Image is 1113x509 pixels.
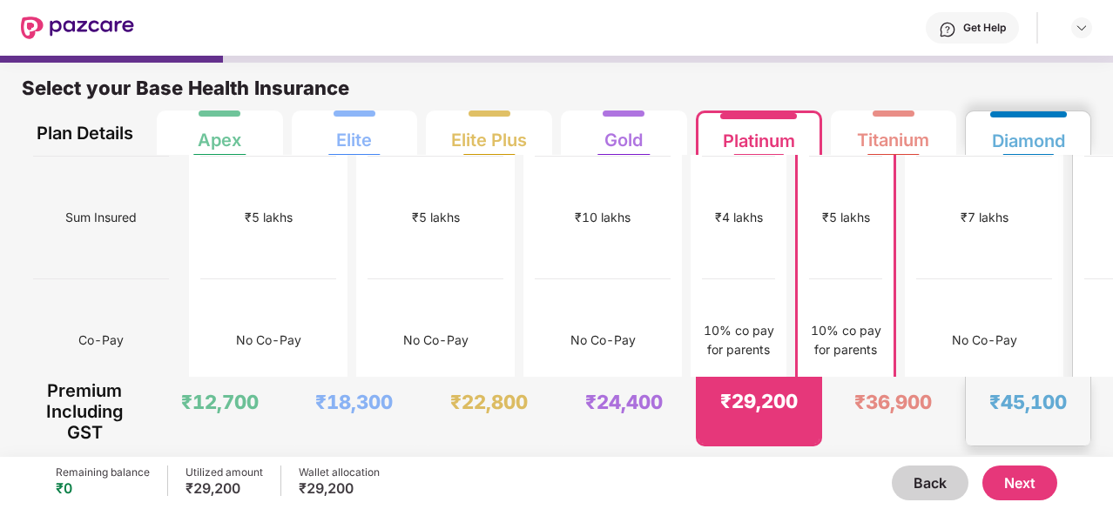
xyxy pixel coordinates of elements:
div: ₹4 lakhs [715,208,763,227]
div: No Co-Pay [570,331,636,350]
div: ₹18,300 [315,390,393,414]
div: ₹22,800 [450,390,528,414]
div: ₹5 lakhs [245,208,293,227]
div: Titanium [857,116,929,151]
div: No Co-Pay [236,331,301,350]
div: 10% co pay for parents [809,321,882,359]
div: ₹29,200 [299,479,380,497]
div: Elite Plus [451,116,527,151]
div: ₹0 [56,479,150,497]
img: New Pazcare Logo [21,17,134,39]
div: ₹10 lakhs [575,208,631,227]
div: Get Help [963,21,1006,35]
div: Apex [198,116,241,151]
div: ₹5 lakhs [412,208,460,227]
div: No Co-Pay [403,331,469,350]
div: ₹29,200 [720,389,798,413]
div: No Co-Pay [952,331,1017,350]
div: Remaining balance [56,465,150,479]
span: Co-Pay [78,324,124,357]
div: ₹5 lakhs [822,208,870,227]
img: svg+xml;base64,PHN2ZyBpZD0iSGVscC0zMngzMiIgeG1sbnM9Imh0dHA6Ly93d3cudzMub3JnLzIwMDAvc3ZnIiB3aWR0aD... [939,21,956,38]
div: ₹36,900 [854,390,932,414]
div: ₹45,100 [989,390,1067,414]
div: Elite [336,116,372,151]
div: Diamond [992,117,1065,151]
div: Gold [604,116,643,151]
button: Next [982,465,1057,500]
img: svg+xml;base64,PHN2ZyBpZD0iRHJvcGRvd24tMzJ4MzIiIHhtbG5zPSJodHRwOi8vd3d3LnczLm9yZy8yMDAwL3N2ZyIgd2... [1075,21,1089,35]
div: 10% co pay for parents [702,321,775,359]
div: ₹29,200 [185,479,263,497]
div: Wallet allocation [299,465,380,479]
div: Select your Base Health Insurance [22,76,1091,111]
div: Plan Details [33,111,137,155]
div: Platinum [723,117,795,151]
div: ₹12,700 [181,390,259,414]
div: ₹24,400 [585,390,663,414]
div: Utilized amount [185,465,263,479]
div: ₹7 lakhs [961,208,1008,227]
button: Back [892,465,968,500]
div: Premium Including GST [33,377,137,446]
span: Sum Insured [65,201,137,234]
